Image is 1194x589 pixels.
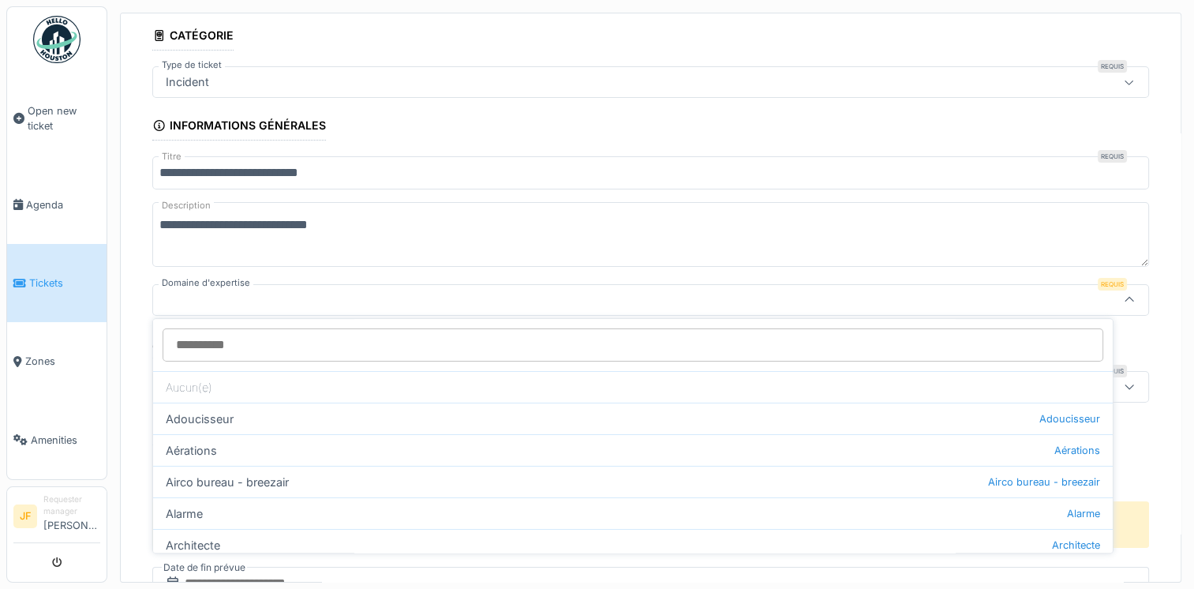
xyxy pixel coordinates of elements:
[31,433,100,448] span: Amenities
[1051,538,1099,553] span: Architecte
[7,166,107,244] a: Agenda
[152,24,234,51] div: Catégorie
[153,434,1113,466] div: Aérations
[153,403,1113,434] div: Adoucisseur
[1039,411,1099,426] span: Adoucisseur
[159,150,185,163] label: Titre
[7,401,107,479] a: Amenities
[153,529,1113,561] div: Architecte
[153,371,1113,403] div: Aucun(e)
[28,103,100,133] span: Open new ticket
[153,497,1113,529] div: Alarme
[159,276,253,290] label: Domaine d'expertise
[29,276,100,291] span: Tickets
[1098,278,1127,291] div: Requis
[159,73,215,91] div: Incident
[7,72,107,166] a: Open new ticket
[33,16,80,63] img: Badge_color-CXgf-gQk.svg
[1098,150,1127,163] div: Requis
[152,114,326,141] div: Informations générales
[162,559,247,576] label: Date de fin prévue
[153,466,1113,497] div: Airco bureau - breezair
[1054,443,1099,458] span: Aérations
[13,493,100,543] a: JF Requester manager[PERSON_NAME]
[43,493,100,539] li: [PERSON_NAME]
[987,475,1099,490] span: Airco bureau - breezair
[7,322,107,400] a: Zones
[26,197,100,212] span: Agenda
[25,354,100,369] span: Zones
[159,196,214,216] label: Description
[1066,506,1099,521] span: Alarme
[7,244,107,322] a: Tickets
[43,493,100,518] div: Requester manager
[1098,60,1127,73] div: Requis
[159,58,225,72] label: Type de ticket
[13,505,37,528] li: JF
